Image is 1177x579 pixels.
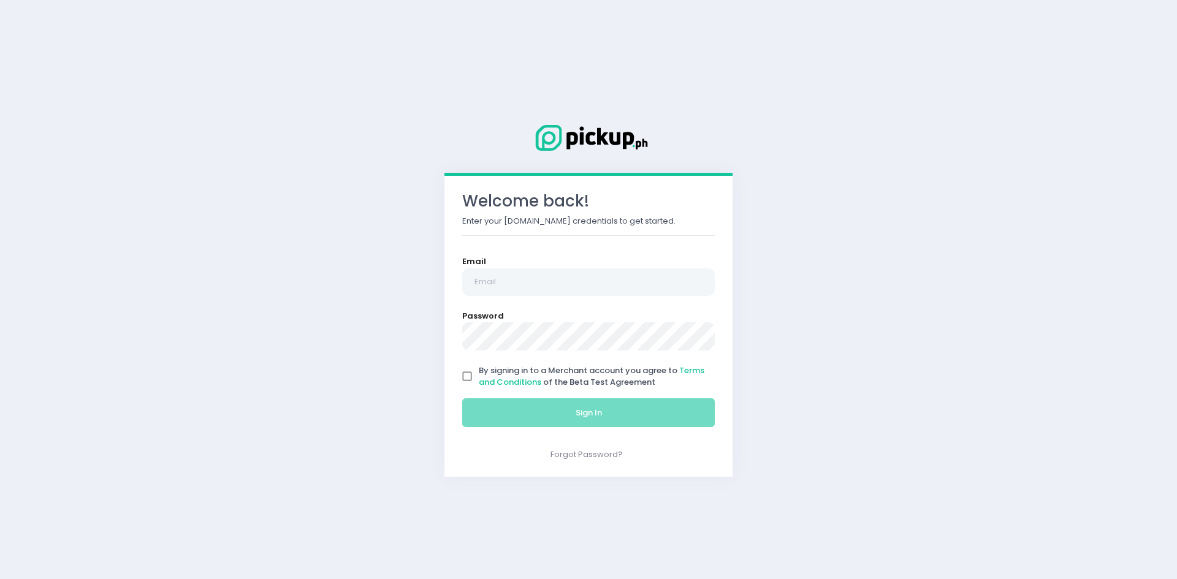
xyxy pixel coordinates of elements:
span: Sign In [576,407,602,418]
img: Logo [527,123,650,153]
a: Forgot Password? [550,448,623,460]
p: Enter your [DOMAIN_NAME] credentials to get started. [462,215,715,227]
label: Password [462,310,504,322]
a: Terms and Conditions [479,365,704,388]
button: Sign In [462,398,715,428]
span: By signing in to a Merchant account you agree to of the Beta Test Agreement [479,365,704,388]
label: Email [462,255,486,268]
input: Email [462,268,715,297]
h3: Welcome back! [462,192,715,211]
